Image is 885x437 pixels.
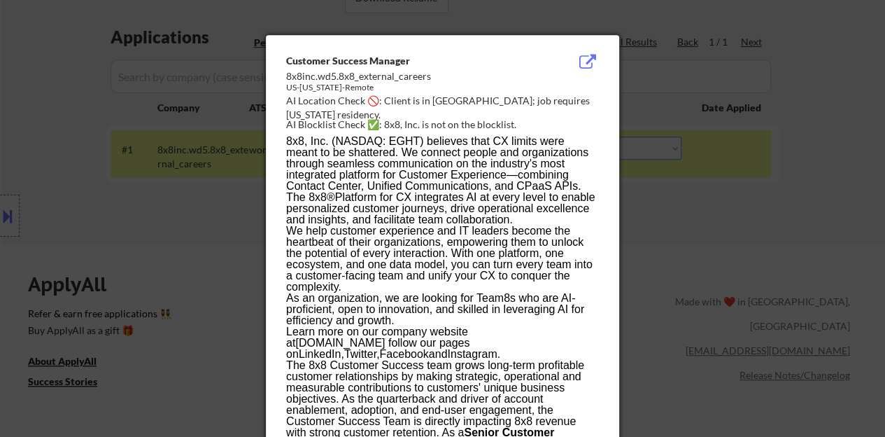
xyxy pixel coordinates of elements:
[286,54,528,68] div: Customer Success Manager
[286,69,528,83] div: 8x8inc.wd5.8x8_external_careers
[327,191,335,203] span: ®
[379,348,428,360] a: Facebook
[497,348,500,360] span: .
[286,337,469,360] span: follow our pages on
[286,326,468,349] span: Learn more on our company website at
[286,82,528,94] div: US-[US_STATE]-Remote
[344,348,376,360] a: Twitter
[286,225,593,293] span: We help customer experience and IT leaders become the heartbeat of their organizations, empowerin...
[376,348,379,360] span: ,
[286,118,604,132] div: AI Blocklist Check ✅: 8x8, Inc. is not on the blocklist.
[299,348,341,360] a: LinkedIn
[295,337,385,349] a: [DOMAIN_NAME]
[447,348,497,360] a: Instagram
[286,94,604,121] div: AI Location Check 🚫: Client is in [GEOGRAPHIC_DATA]; job requires [US_STATE] residency.
[286,292,584,326] span: As an organization, we are looking for Team8s who are AI-proficient, open to innovation, and skil...
[429,348,448,360] span: and
[286,135,595,226] span: 8x8, Inc. (NASDAQ: EGHT) believes that CX limits were meant to be shattered. We connect people an...
[341,348,344,360] span: ,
